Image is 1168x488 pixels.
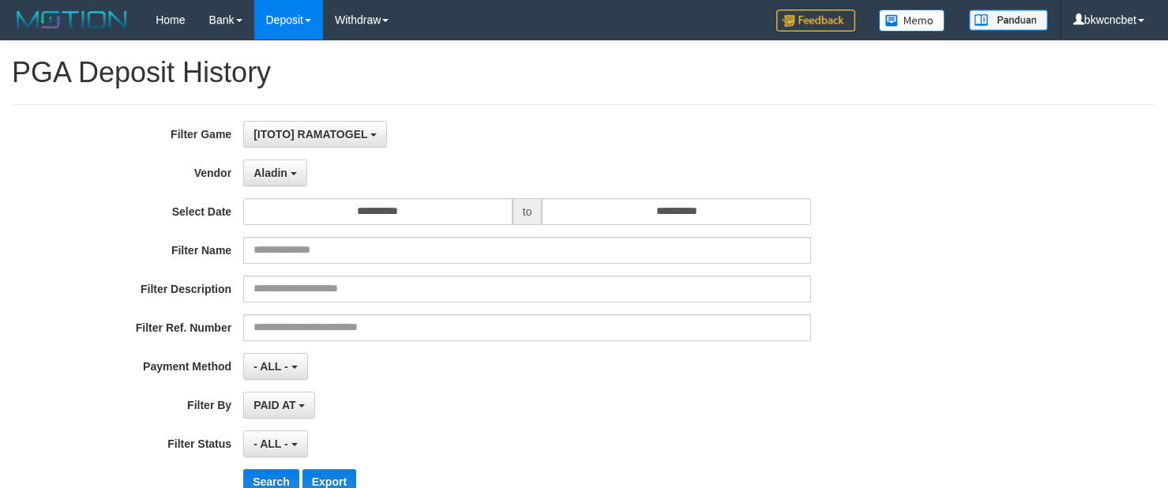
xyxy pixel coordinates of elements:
button: Aladin [243,160,307,186]
button: [ITOTO] RAMATOGEL [243,121,387,148]
img: Button%20Memo.svg [879,9,945,32]
img: Feedback.jpg [776,9,855,32]
span: - ALL - [254,360,288,373]
button: - ALL - [243,353,307,380]
img: MOTION_logo.png [12,8,132,32]
button: PAID AT [243,392,315,419]
button: - ALL - [243,430,307,457]
span: - ALL - [254,437,288,450]
span: to [513,198,543,225]
span: [ITOTO] RAMATOGEL [254,128,367,141]
h1: PGA Deposit History [12,57,1156,88]
img: panduan.png [969,9,1048,31]
span: Aladin [254,167,287,179]
span: PAID AT [254,399,295,411]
